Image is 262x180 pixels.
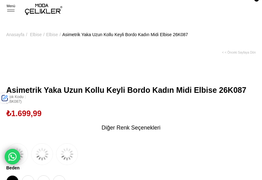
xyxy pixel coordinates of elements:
[222,50,256,54] a: < < Önceki Sayfaya Dön
[6,109,41,118] span: ₺1.699,99
[31,143,53,165] img: Asimetrik Yaka Uzun Kollu Keyli Taş Kadın Midi Elbise 26K087
[6,19,24,50] a: Anasayfa
[6,86,256,95] span: Asimetrik Yaka Uzun Kollu Keyli Bordo Kadın Midi Elbise 26K087
[56,143,78,165] img: Asimetrik Yaka Uzun Kollu Keyli Siyah Kadın Midi Elbise 26K087
[6,165,256,171] span: Beden
[6,143,28,165] img: Asimetrik Yaka Uzun Kollu Keyli Kahve Kadın Midi Elbise 26K087
[30,19,46,50] li: >
[102,123,160,133] span: Diğer Renk Seçenekleri
[6,95,256,104] span: (26K087)
[62,19,188,50] a: Asimetrik Yaka Uzun Kollu Keyli Bordo Kadın Midi Elbise 26K087
[46,19,58,50] a: Elbise
[30,19,42,50] a: Elbise
[46,19,62,50] li: >
[6,4,16,8] span: Menü
[6,95,256,99] span: Stok Kodu
[6,19,29,50] li: >
[25,4,62,15] img: logo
